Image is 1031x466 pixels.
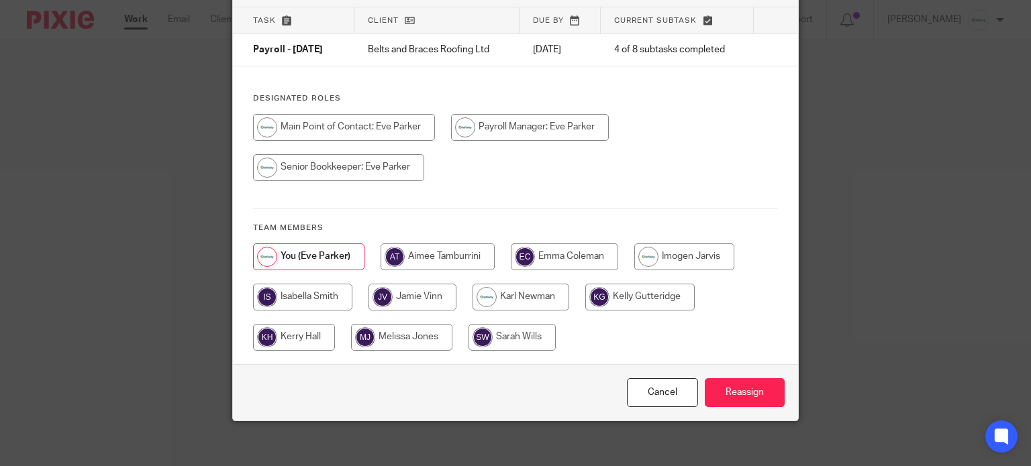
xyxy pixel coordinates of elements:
[627,378,698,407] a: Close this dialog window
[705,378,785,407] input: Reassign
[253,17,276,24] span: Task
[614,17,697,24] span: Current subtask
[253,223,779,233] h4: Team members
[253,93,779,104] h4: Designated Roles
[533,43,588,56] p: [DATE]
[533,17,564,24] span: Due by
[368,17,399,24] span: Client
[601,34,753,66] td: 4 of 8 subtasks completed
[368,43,505,56] p: Belts and Braces Roofing Ltd
[253,46,323,55] span: Payroll - [DATE]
